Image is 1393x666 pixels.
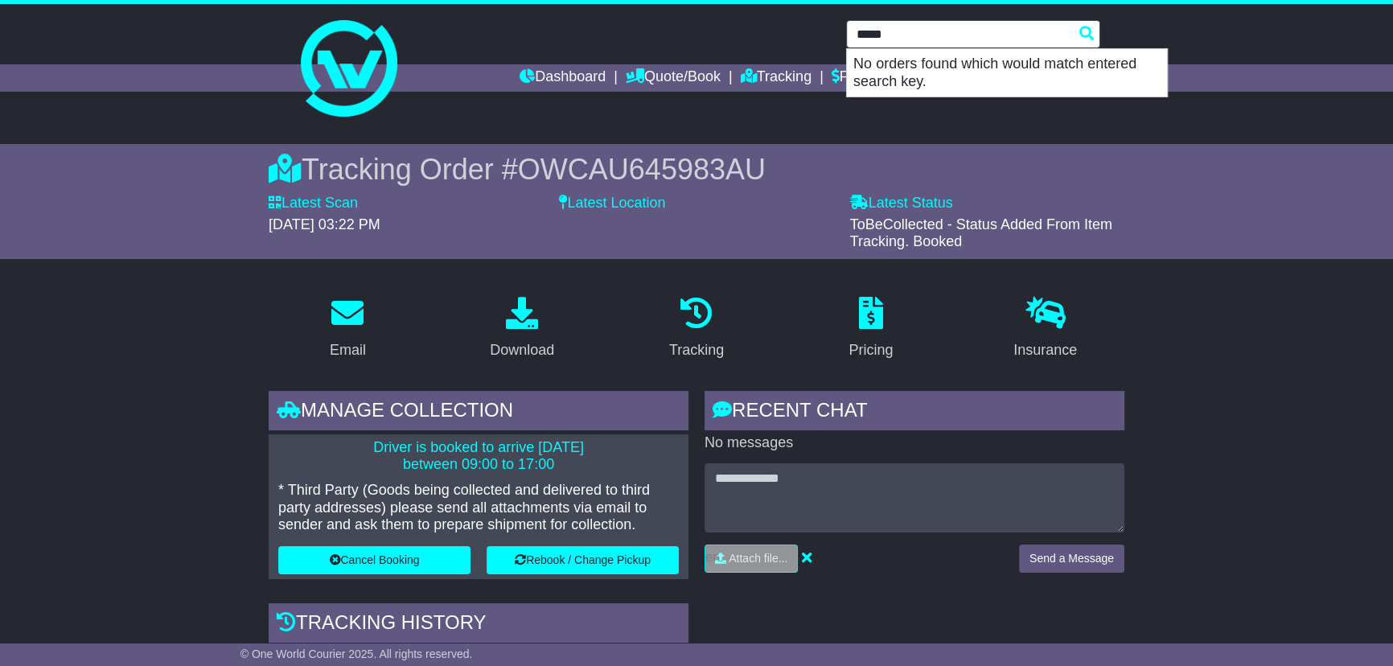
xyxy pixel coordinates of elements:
div: Tracking Order # [269,152,1124,187]
a: Dashboard [520,64,606,92]
button: Rebook / Change Pickup [487,546,679,574]
a: Pricing [838,291,903,367]
label: Latest Status [850,195,953,212]
div: RECENT CHAT [705,391,1124,434]
button: Cancel Booking [278,546,470,574]
div: Pricing [849,339,893,361]
div: Insurance [1013,339,1077,361]
label: Latest Location [559,195,665,212]
button: Send a Message [1019,545,1124,573]
p: Driver is booked to arrive [DATE] between 09:00 to 17:00 [278,439,679,474]
p: * Third Party (Goods being collected and delivered to third party addresses) please send all atta... [278,482,679,534]
p: No messages [705,434,1124,452]
div: Tracking history [269,603,688,647]
div: Manage collection [269,391,688,434]
div: Download [490,339,554,361]
span: OWCAU645983AU [518,153,766,186]
a: Download [479,291,565,367]
span: ToBeCollected - Status Added From Item Tracking. Booked [850,216,1112,250]
a: Email [319,291,376,367]
span: © One World Courier 2025. All rights reserved. [240,647,473,660]
div: Email [330,339,366,361]
a: Insurance [1003,291,1087,367]
p: No orders found which would match entered search key. [847,49,1167,97]
span: [DATE] 03:22 PM [269,216,380,232]
label: Latest Scan [269,195,358,212]
div: Tracking [669,339,724,361]
a: Quote/Book [626,64,721,92]
a: Tracking [659,291,734,367]
a: Financials [832,64,905,92]
a: Tracking [741,64,812,92]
